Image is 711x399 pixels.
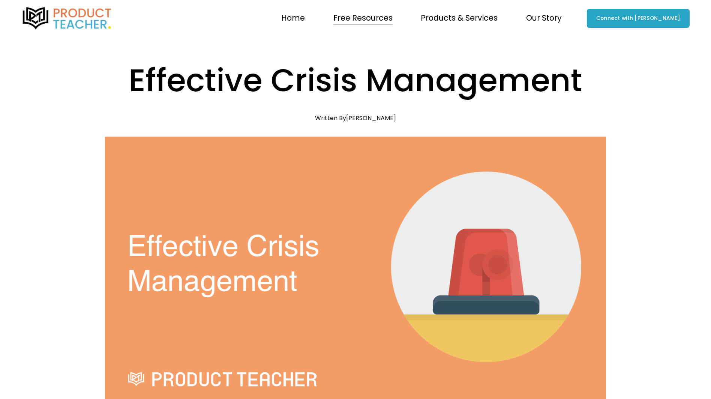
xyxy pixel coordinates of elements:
[333,11,393,25] span: Free Resources
[526,11,562,25] span: Our Story
[587,9,690,28] a: Connect with [PERSON_NAME]
[281,11,305,26] a: Home
[346,114,396,122] a: [PERSON_NAME]
[105,58,606,102] h1: Effective Crisis Management
[21,7,113,30] img: Product Teacher
[315,114,396,122] div: Written By
[333,11,393,26] a: folder dropdown
[421,11,498,26] a: folder dropdown
[421,11,498,25] span: Products & Services
[526,11,562,26] a: folder dropdown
